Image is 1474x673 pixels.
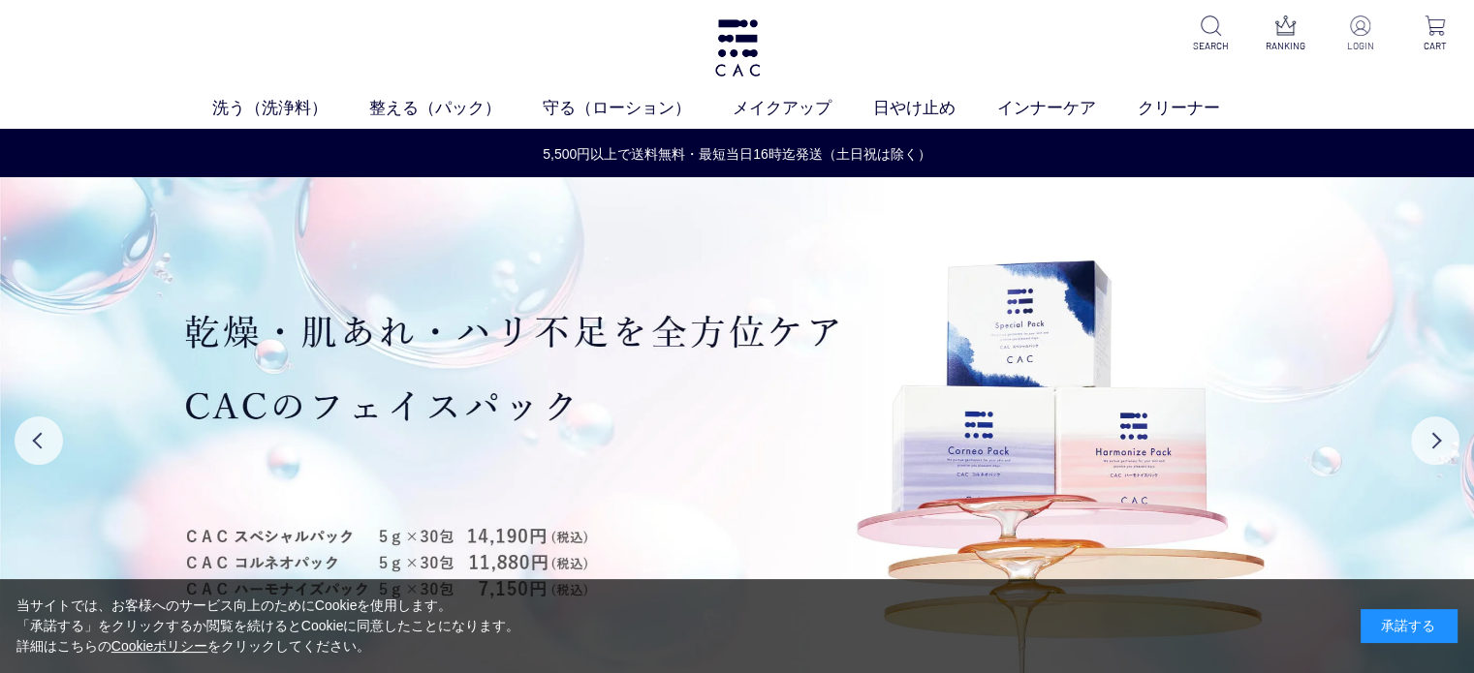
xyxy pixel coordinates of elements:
[1361,609,1458,643] div: 承諾する
[369,96,543,121] a: 整える（パック）
[1262,15,1309,53] a: RANKING
[873,96,997,121] a: 日やけ止め
[15,416,63,465] button: Previous
[1187,15,1235,53] a: SEARCH
[733,96,873,121] a: メイクアップ
[1262,39,1309,53] p: RANKING
[1,144,1473,165] a: 5,500円以上で送料無料・最短当日16時迄発送（土日祝は除く）
[1411,39,1458,53] p: CART
[1187,39,1235,53] p: SEARCH
[1336,15,1384,53] a: LOGIN
[212,96,369,121] a: 洗う（洗浄料）
[1411,416,1459,465] button: Next
[1336,39,1384,53] p: LOGIN
[1138,96,1262,121] a: クリーナー
[712,19,763,76] img: logo
[543,96,733,121] a: 守る（ローション）
[1411,15,1458,53] a: CART
[997,96,1138,121] a: インナーケア
[111,638,208,654] a: Cookieポリシー
[16,596,520,657] div: 当サイトでは、お客様へのサービス向上のためにCookieを使用します。 「承諾する」をクリックするか閲覧を続けるとCookieに同意したことになります。 詳細はこちらの をクリックしてください。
